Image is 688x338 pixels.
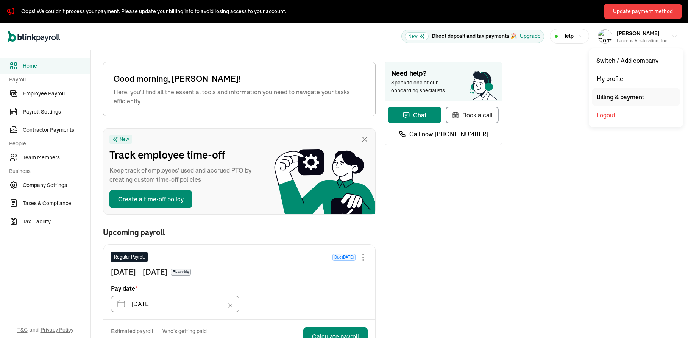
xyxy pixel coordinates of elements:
[617,30,660,37] span: [PERSON_NAME]
[8,25,60,47] nav: Global
[592,88,680,106] div: Billing & payment
[432,32,517,40] p: Direct deposit and tax payments 🎉
[562,32,574,40] span: Help
[598,30,612,43] img: Company logo
[592,106,680,124] div: Logout
[520,32,541,40] div: Upgrade
[650,302,688,338] iframe: Chat Widget
[405,32,429,40] span: New
[592,51,680,70] div: Switch / Add company
[592,70,680,88] div: My profile
[617,37,668,44] div: Laurens Restoration, Inc.
[613,8,673,16] div: Update payment method
[21,8,286,16] div: Oops! We couldn't process your payment. Please update your billing info to avoid losing access to...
